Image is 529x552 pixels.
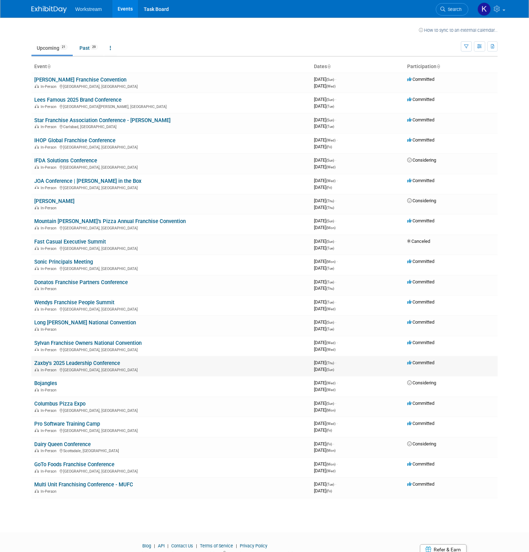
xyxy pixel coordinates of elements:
[41,186,59,190] span: In-Person
[34,347,308,352] div: [GEOGRAPHIC_DATA], [GEOGRAPHIC_DATA]
[41,368,59,372] span: In-Person
[407,157,436,163] span: Considering
[34,103,308,109] div: [GEOGRAPHIC_DATA][PERSON_NAME], [GEOGRAPHIC_DATA]
[326,462,335,466] span: (Mon)
[314,265,334,271] span: [DATE]
[407,239,430,244] span: Canceled
[35,408,39,412] img: In-Person Event
[41,84,59,89] span: In-Person
[314,421,338,426] span: [DATE]
[166,543,170,548] span: |
[34,245,308,251] div: [GEOGRAPHIC_DATA], [GEOGRAPHIC_DATA]
[41,145,59,150] span: In-Person
[326,186,332,190] span: (Fri)
[34,198,75,204] a: [PERSON_NAME]
[34,164,308,170] div: [GEOGRAPHIC_DATA], [GEOGRAPHIC_DATA]
[41,428,59,433] span: In-Person
[314,326,334,331] span: [DATE]
[34,144,308,150] div: [GEOGRAPHIC_DATA], [GEOGRAPHIC_DATA]
[314,205,334,210] span: [DATE]
[34,448,308,453] div: Scottsdale, [GEOGRAPHIC_DATA]
[326,307,335,311] span: (Wed)
[34,124,308,129] div: Carlsbad, [GEOGRAPHIC_DATA]
[314,279,336,284] span: [DATE]
[326,482,334,486] span: (Tue)
[35,266,39,270] img: In-Person Event
[314,137,338,143] span: [DATE]
[34,225,308,230] div: [GEOGRAPHIC_DATA], [GEOGRAPHIC_DATA]
[35,145,39,149] img: In-Person Event
[314,218,336,223] span: [DATE]
[335,157,336,163] span: -
[41,327,59,332] span: In-Person
[404,61,498,73] th: Participation
[335,401,336,406] span: -
[314,468,335,473] span: [DATE]
[326,219,334,223] span: (Sun)
[326,348,335,352] span: (Wed)
[34,218,186,224] a: Mountain [PERSON_NAME]’s Pizza Annual Franchise Convention
[314,427,332,433] span: [DATE]
[333,441,334,446] span: -
[200,543,233,548] a: Terms of Service
[326,199,334,203] span: (Thu)
[314,347,335,352] span: [DATE]
[41,246,59,251] span: In-Person
[314,259,338,264] span: [DATE]
[41,206,59,210] span: In-Person
[314,157,336,163] span: [DATE]
[407,178,434,183] span: Committed
[41,307,59,312] span: In-Person
[35,348,39,351] img: In-Person Event
[314,319,336,325] span: [DATE]
[34,239,106,245] a: Fast Casual Executive Summit
[326,402,334,406] span: (Sun)
[407,461,434,467] span: Committed
[35,368,39,371] img: In-Person Event
[326,449,335,452] span: (Mon)
[34,407,308,413] div: [GEOGRAPHIC_DATA], [GEOGRAPHIC_DATA]
[41,226,59,230] span: In-Person
[35,246,39,250] img: In-Person Event
[326,104,334,108] span: (Tue)
[314,481,336,487] span: [DATE]
[314,360,336,365] span: [DATE]
[335,117,336,122] span: -
[314,178,338,183] span: [DATE]
[326,422,335,426] span: (Wed)
[41,469,59,474] span: In-Person
[407,421,434,426] span: Committed
[337,178,338,183] span: -
[34,185,308,190] div: [GEOGRAPHIC_DATA], [GEOGRAPHIC_DATA]
[314,144,332,149] span: [DATE]
[407,360,434,365] span: Committed
[326,226,335,230] span: (Mon)
[41,125,59,129] span: In-Person
[337,259,338,264] span: -
[326,260,335,264] span: (Mon)
[240,543,267,548] a: Privacy Policy
[31,61,311,73] th: Event
[327,64,331,69] a: Sort by Start Date
[31,41,73,55] a: Upcoming21
[314,401,336,406] span: [DATE]
[314,286,334,291] span: [DATE]
[314,77,336,82] span: [DATE]
[407,117,434,122] span: Committed
[326,327,334,331] span: (Tue)
[326,300,334,304] span: (Tue)
[326,320,334,324] span: (Sun)
[34,441,91,448] a: Dairy Queen Conference
[34,265,308,271] div: [GEOGRAPHIC_DATA], [GEOGRAPHIC_DATA]
[326,368,334,372] span: (Sun)
[314,124,334,129] span: [DATE]
[41,104,59,109] span: In-Person
[34,117,171,124] a: Star Franchise Association Conference - [PERSON_NAME]
[326,118,334,122] span: (Sun)
[35,388,39,391] img: In-Person Event
[35,84,39,88] img: In-Person Event
[326,145,332,149] span: (Fri)
[35,287,39,290] img: In-Person Event
[34,306,308,312] div: [GEOGRAPHIC_DATA], [GEOGRAPHIC_DATA]
[34,360,120,366] a: Zaxby's 2025 Leadership Conference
